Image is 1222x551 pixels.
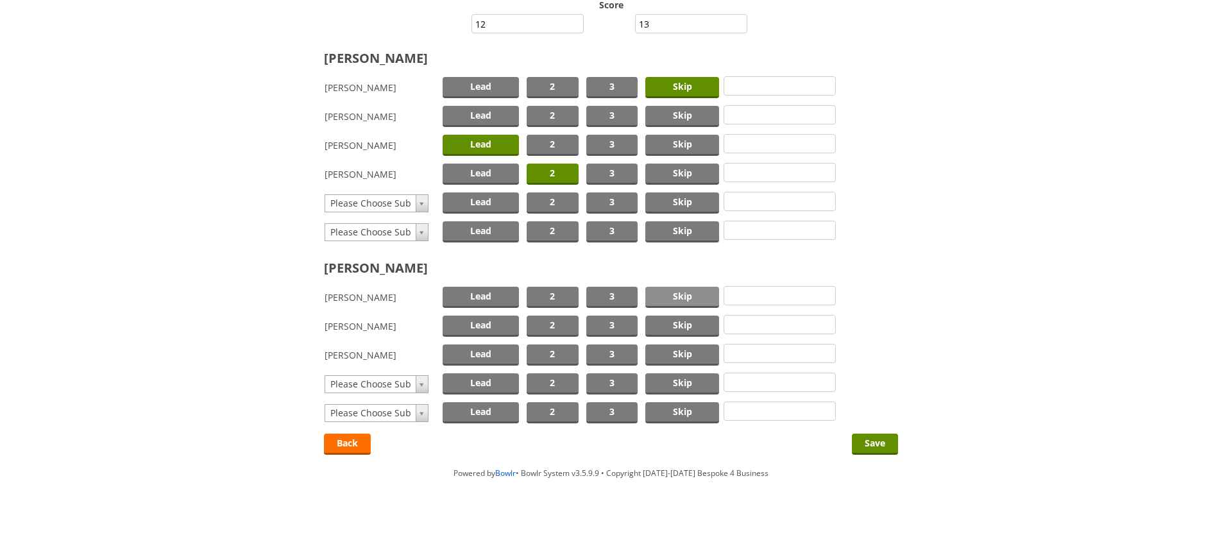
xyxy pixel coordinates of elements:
a: Please Choose Sub [325,194,429,212]
a: Bowlr [495,468,516,479]
span: Lead [443,77,519,98]
span: Skip [645,192,719,214]
span: Lead [443,316,519,337]
span: Skip [645,344,719,366]
span: 2 [527,135,579,156]
td: [PERSON_NAME] [324,102,439,131]
span: 3 [586,373,638,394]
td: [PERSON_NAME] [324,160,439,189]
span: Skip [645,106,719,127]
span: Skip [645,135,719,156]
td: [PERSON_NAME] [324,312,439,341]
span: Skip [645,373,719,394]
span: Lead [443,164,519,185]
span: Skip [645,221,719,242]
span: 3 [586,402,638,423]
span: Lead [443,373,519,394]
td: [PERSON_NAME] [324,341,439,369]
span: Lead [443,287,519,308]
span: Please Choose Sub [330,376,411,393]
span: 3 [586,135,638,156]
span: Skip [645,402,719,423]
span: 2 [527,344,579,366]
span: 2 [527,77,579,98]
span: 3 [586,344,638,366]
span: 2 [527,316,579,337]
td: [PERSON_NAME] [324,131,439,160]
span: Powered by • Bowlr System v3.5.9.9 • Copyright [DATE]-[DATE] Bespoke 4 Business [454,468,768,479]
a: Back [324,434,371,455]
span: 2 [527,192,579,214]
h2: [PERSON_NAME] [324,259,898,276]
span: Skip [645,287,719,308]
span: Please Choose Sub [330,195,411,212]
span: 2 [527,106,579,127]
span: 2 [527,402,579,423]
td: [PERSON_NAME] [324,283,439,312]
span: 3 [586,287,638,308]
span: Lead [443,344,519,366]
span: Lead [443,135,519,156]
span: 3 [586,106,638,127]
td: [PERSON_NAME] [324,73,439,102]
h2: [PERSON_NAME] [324,49,898,67]
span: Please Choose Sub [330,224,411,241]
a: Please Choose Sub [325,223,429,241]
span: Please Choose Sub [330,405,411,421]
span: 3 [586,192,638,214]
span: Skip [645,316,719,337]
span: Lead [443,192,519,214]
span: Skip [645,164,719,185]
span: 2 [527,287,579,308]
span: 3 [586,164,638,185]
a: Please Choose Sub [325,404,429,422]
span: 3 [586,77,638,98]
span: 2 [527,373,579,394]
span: 3 [586,221,638,242]
span: 2 [527,164,579,185]
span: Lead [443,402,519,423]
span: Lead [443,106,519,127]
span: Skip [645,77,719,98]
input: Save [852,434,898,455]
span: Lead [443,221,519,242]
span: 2 [527,221,579,242]
span: 3 [586,316,638,337]
a: Please Choose Sub [325,375,429,393]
